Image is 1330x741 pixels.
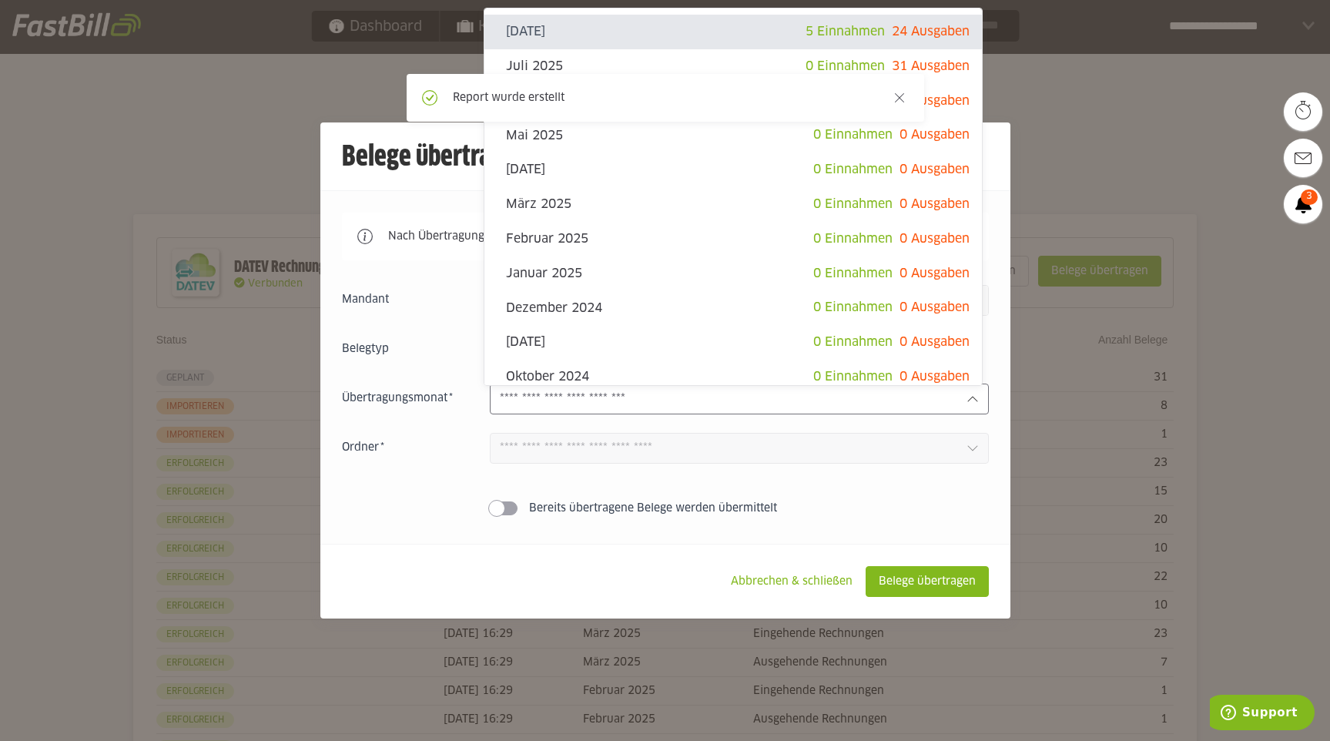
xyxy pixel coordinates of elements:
[900,370,970,383] span: 0 Ausgaben
[813,233,893,245] span: 0 Einnahmen
[813,301,893,313] span: 0 Einnahmen
[866,566,989,597] sl-button: Belege übertragen
[900,301,970,313] span: 0 Ausgaben
[900,267,970,280] span: 0 Ausgaben
[1301,189,1318,205] span: 3
[806,60,885,72] span: 0 Einnahmen
[484,118,982,153] sl-option: Mai 2025
[900,163,970,176] span: 0 Ausgaben
[892,25,970,38] span: 24 Ausgaben
[484,360,982,394] sl-option: Oktober 2024
[892,60,970,72] span: 31 Ausgaben
[813,370,893,383] span: 0 Einnahmen
[1284,185,1322,223] a: 3
[484,49,982,84] sl-option: Juli 2025
[813,336,893,348] span: 0 Einnahmen
[342,501,989,516] sl-switch: Bereits übertragene Belege werden übermittelt
[900,129,970,141] span: 0 Ausgaben
[484,153,982,187] sl-option: [DATE]
[484,187,982,222] sl-option: März 2025
[806,25,885,38] span: 5 Einnahmen
[900,336,970,348] span: 0 Ausgaben
[484,256,982,291] sl-option: Januar 2025
[484,290,982,325] sl-option: Dezember 2024
[813,163,893,176] span: 0 Einnahmen
[813,267,893,280] span: 0 Einnahmen
[900,198,970,210] span: 0 Ausgaben
[718,566,866,597] sl-button: Abbrechen & schließen
[484,325,982,360] sl-option: [DATE]
[813,198,893,210] span: 0 Einnahmen
[484,15,982,49] sl-option: [DATE]
[900,233,970,245] span: 0 Ausgaben
[484,222,982,256] sl-option: Februar 2025
[1210,695,1315,733] iframe: Öffnet ein Widget, in dem Sie weitere Informationen finden
[813,129,893,141] span: 0 Einnahmen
